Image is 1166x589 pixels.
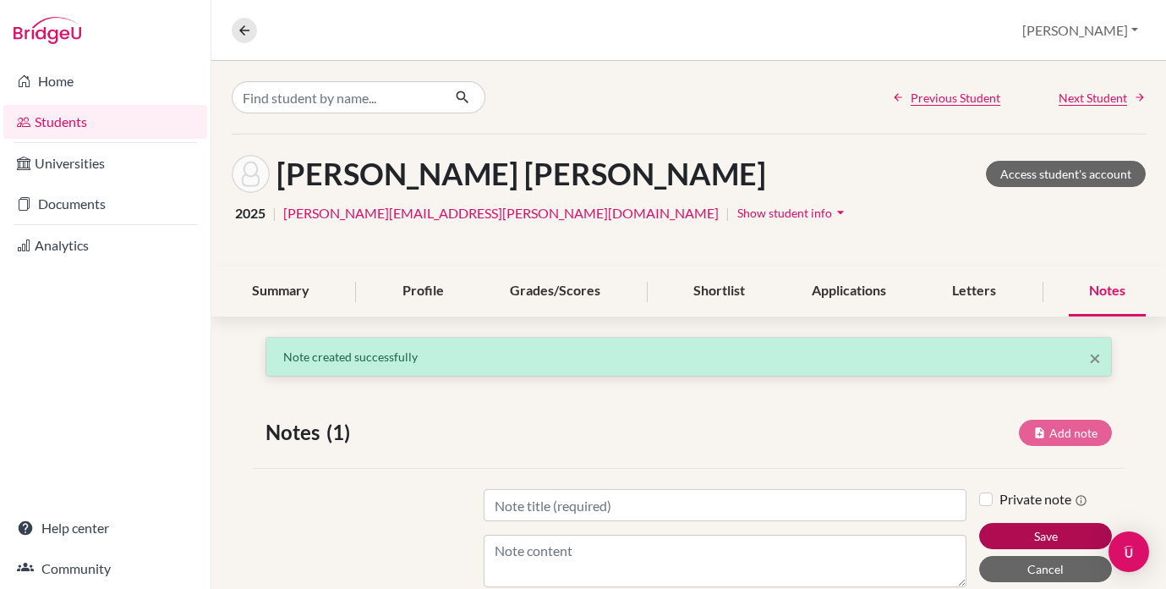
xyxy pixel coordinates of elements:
[1015,14,1146,47] button: [PERSON_NAME]
[265,417,326,448] span: Notes
[1019,420,1112,446] button: Add note
[736,200,850,226] button: Show student infoarrow_drop_down
[272,203,276,223] span: |
[725,203,730,223] span: |
[1089,345,1101,370] span: ×
[999,489,1087,509] label: Private note
[326,417,357,448] span: (1)
[235,203,265,223] span: 2025
[737,206,832,220] span: Show student info
[14,17,81,44] img: Bridge-U
[673,267,765,317] div: Shortlist
[979,523,1112,549] button: Save
[3,511,207,545] a: Help center
[1059,89,1127,107] span: Next Student
[3,64,207,98] a: Home
[3,228,207,262] a: Analytics
[276,156,766,192] h1: [PERSON_NAME] [PERSON_NAME]
[382,267,464,317] div: Profile
[3,187,207,221] a: Documents
[986,161,1146,187] a: Access student's account
[232,81,441,113] input: Find student by name...
[1069,267,1146,317] div: Notes
[283,203,719,223] a: [PERSON_NAME][EMAIL_ADDRESS][PERSON_NAME][DOMAIN_NAME]
[3,105,207,139] a: Students
[1059,89,1146,107] a: Next Student
[892,89,1000,107] a: Previous Student
[283,348,1094,366] p: Note created successfully
[1109,531,1149,572] div: Open Intercom Messenger
[232,267,330,317] div: Summary
[3,146,207,180] a: Universities
[490,267,621,317] div: Grades/Scores
[832,204,849,221] i: arrow_drop_down
[911,89,1000,107] span: Previous Student
[3,552,207,586] a: Community
[232,155,270,193] img: César Chavarría Carrasco's avatar
[932,267,1016,317] div: Letters
[791,267,906,317] div: Applications
[979,556,1112,582] button: Cancel
[484,489,966,521] input: Note title (required)
[1089,348,1101,368] button: Close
